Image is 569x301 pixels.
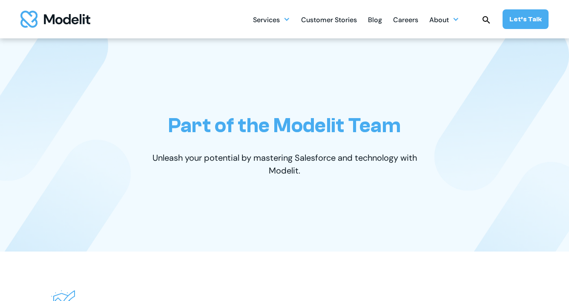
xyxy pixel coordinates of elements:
a: Careers [393,11,418,28]
div: Customer Stories [301,12,357,29]
div: Services [253,11,290,28]
a: Blog [368,11,382,28]
p: Unleash your potential by mastering Salesforce and technology with Modelit. [138,151,431,177]
div: Let’s Talk [509,14,542,24]
a: Let’s Talk [503,9,549,29]
div: About [429,11,459,28]
a: home [20,11,90,28]
h1: Part of the Modelit Team [168,113,401,138]
a: Customer Stories [301,11,357,28]
div: About [429,12,449,29]
div: Blog [368,12,382,29]
div: Careers [393,12,418,29]
img: modelit logo [20,11,90,28]
div: Services [253,12,280,29]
